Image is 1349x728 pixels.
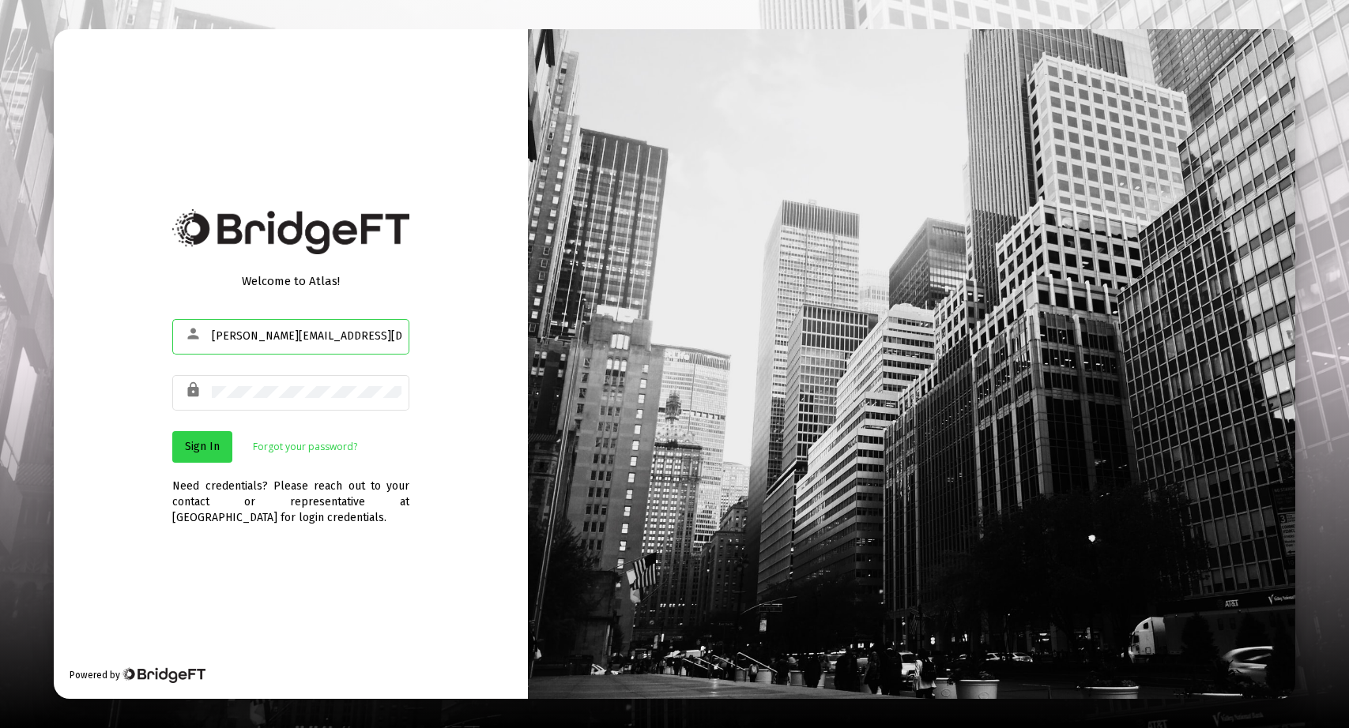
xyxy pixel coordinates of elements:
[172,209,409,254] img: Bridge Financial Technology Logo
[172,273,409,289] div: Welcome to Atlas!
[212,330,401,343] input: Email or Username
[172,463,409,526] div: Need credentials? Please reach out to your contact or representative at [GEOGRAPHIC_DATA] for log...
[172,431,232,463] button: Sign In
[185,325,204,343] mat-icon: person
[253,439,357,455] a: Forgot your password?
[70,667,205,683] div: Powered by
[122,667,205,683] img: Bridge Financial Technology Logo
[185,381,204,400] mat-icon: lock
[185,440,220,453] span: Sign In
